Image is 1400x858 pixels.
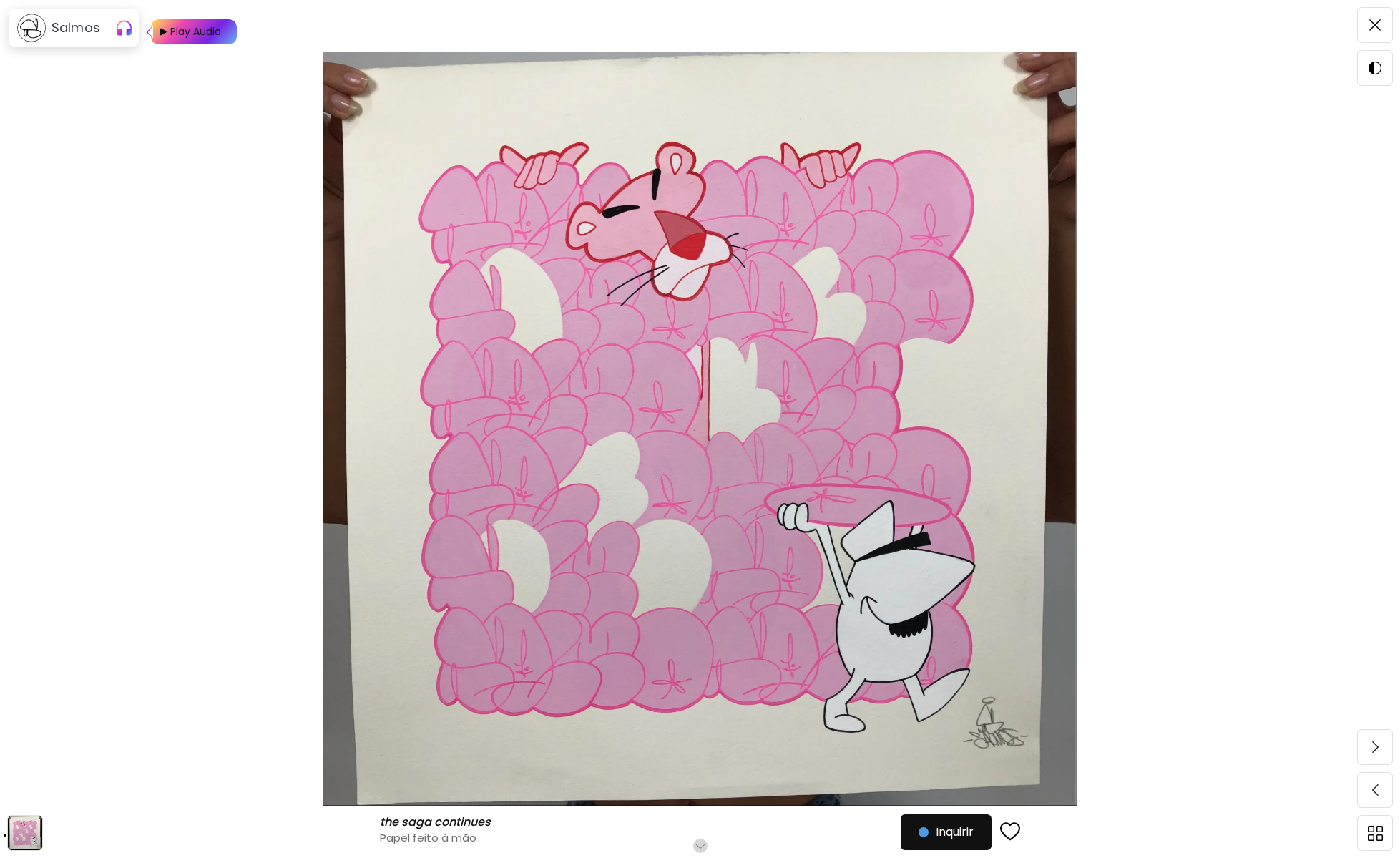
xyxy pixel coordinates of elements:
button: Inquirir [901,814,992,850]
div: Play Audio [169,19,222,44]
img: Play [151,19,169,44]
button: favorites [992,813,1029,852]
img: Play [145,19,154,45]
img: Gradient Icon [115,16,133,39]
span: Inquirir [919,824,974,841]
h4: Papel feito à mão [380,830,901,845]
h6: the saga continues [380,815,494,829]
button: pauseOutline IconGradient Icon [115,16,133,39]
h6: Salmos [52,19,100,36]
